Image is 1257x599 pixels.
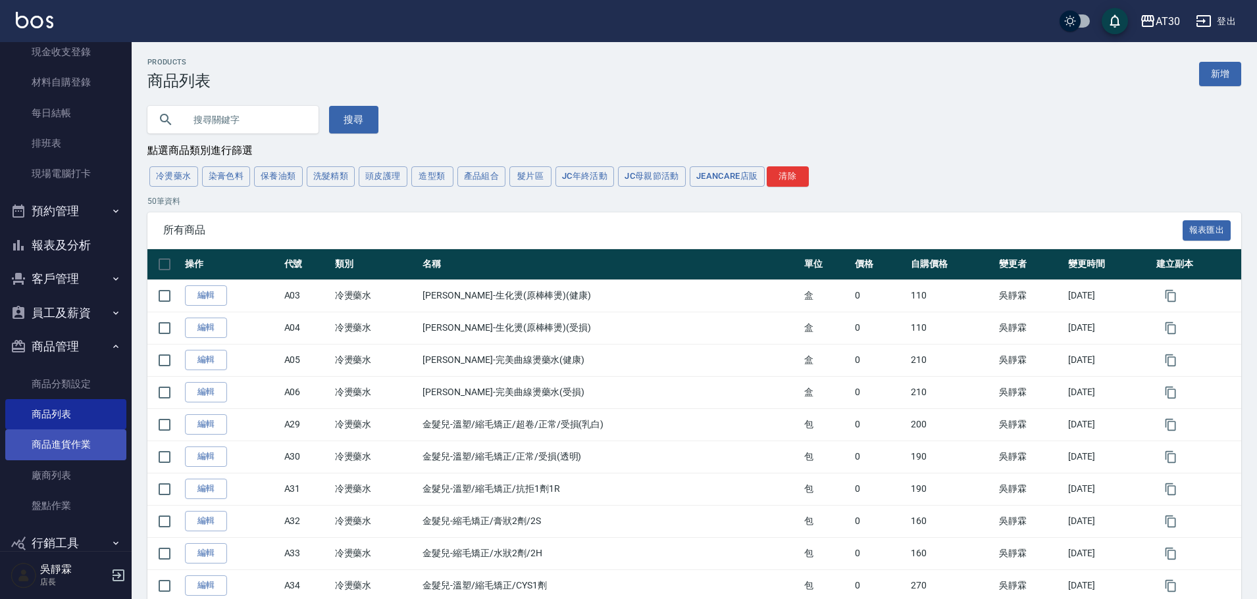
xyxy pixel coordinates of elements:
[419,249,800,280] th: 名稱
[1191,9,1241,34] button: 登出
[281,505,332,537] td: A32
[1135,8,1185,35] button: AT30
[281,279,332,312] td: A03
[908,505,996,537] td: 160
[1065,441,1153,473] td: [DATE]
[5,37,126,67] a: 現金收支登錄
[996,537,1065,569] td: 吳靜霖
[908,376,996,408] td: 210
[281,473,332,505] td: A31
[996,505,1065,537] td: 吳靜霖
[908,312,996,344] td: 110
[5,460,126,491] a: 廠商列表
[852,473,908,505] td: 0
[332,344,420,376] td: 冷燙藥水
[1199,62,1241,86] a: 新增
[852,408,908,441] td: 0
[908,473,996,505] td: 190
[307,166,355,187] button: 洗髮精類
[281,376,332,408] td: A06
[5,296,126,330] button: 員工及薪資
[618,166,686,187] button: JC母親節活動
[1153,249,1241,280] th: 建立副本
[996,249,1065,280] th: 變更者
[801,249,852,280] th: 單位
[457,166,506,187] button: 產品組合
[254,166,303,187] button: 保養油類
[908,408,996,441] td: 200
[359,166,407,187] button: 頭皮護理
[5,128,126,158] a: 排班表
[11,562,37,588] img: Person
[996,473,1065,505] td: 吳靜霖
[16,12,53,28] img: Logo
[1065,249,1153,280] th: 變更時間
[1183,224,1231,236] a: 報表匯出
[1065,344,1153,376] td: [DATE]
[184,102,308,137] input: 搜尋關鍵字
[419,376,800,408] td: [PERSON_NAME]-完美曲線燙藥水(受損)
[509,166,552,187] button: 髮片區
[411,166,453,187] button: 造型類
[801,279,852,312] td: 盒
[908,249,996,280] th: 自購價格
[1102,8,1128,34] button: save
[1183,220,1231,241] button: 報表匯出
[332,249,420,280] th: 類別
[5,491,126,521] a: 盤點作業
[1065,408,1153,441] td: [DATE]
[996,279,1065,312] td: 吳靜霖
[419,473,800,505] td: 金髮兒-溫塑/縮毛矯正/抗拒1劑1R
[147,144,1241,158] div: 點選商品類別進行篩選
[185,414,227,435] a: 編輯
[852,376,908,408] td: 0
[332,537,420,569] td: 冷燙藥水
[40,563,107,576] h5: 吳靜霖
[281,344,332,376] td: A05
[185,479,227,499] a: 編輯
[185,285,227,306] a: 編輯
[419,344,800,376] td: [PERSON_NAME]-完美曲線燙藥水(健康)
[908,344,996,376] td: 210
[852,537,908,569] td: 0
[801,344,852,376] td: 盒
[908,537,996,569] td: 160
[185,575,227,596] a: 編輯
[332,408,420,441] td: 冷燙藥水
[147,58,211,66] h2: Products
[1065,376,1153,408] td: [DATE]
[419,312,800,344] td: [PERSON_NAME]-生化燙(原棒棒燙)(受損)
[996,441,1065,473] td: 吳靜霖
[852,312,908,344] td: 0
[767,166,809,187] button: 清除
[5,67,126,97] a: 材料自購登錄
[202,166,251,187] button: 染膏色料
[185,543,227,563] a: 編輯
[163,224,1183,237] span: 所有商品
[185,318,227,338] a: 編輯
[852,441,908,473] td: 0
[1065,312,1153,344] td: [DATE]
[852,344,908,376] td: 0
[281,408,332,441] td: A29
[801,408,852,441] td: 包
[1065,537,1153,569] td: [DATE]
[996,376,1065,408] td: 吳靜霖
[185,511,227,531] a: 編輯
[332,473,420,505] td: 冷燙藥水
[40,576,107,588] p: 店長
[1065,279,1153,312] td: [DATE]
[801,473,852,505] td: 包
[555,166,614,187] button: JC年終活動
[281,441,332,473] td: A30
[185,350,227,370] a: 編輯
[852,279,908,312] td: 0
[419,505,800,537] td: 金髮兒-縮毛矯正/膏狀2劑/2S
[5,526,126,560] button: 行銷工具
[329,106,378,133] button: 搜尋
[5,399,126,429] a: 商品列表
[182,249,281,280] th: 操作
[147,195,1241,207] p: 50 筆資料
[1156,13,1180,30] div: AT30
[5,369,126,399] a: 商品分類設定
